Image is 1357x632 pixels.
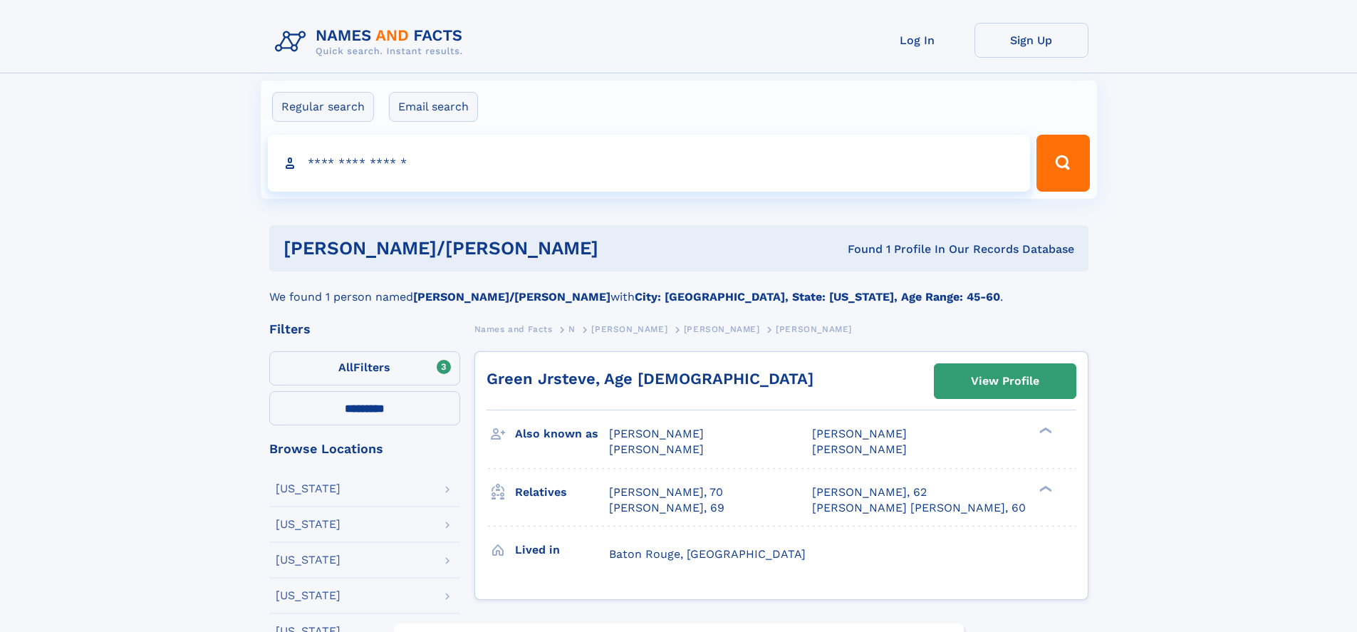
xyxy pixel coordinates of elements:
span: [PERSON_NAME] [776,324,852,334]
input: search input [268,135,1031,192]
a: [PERSON_NAME] [591,320,667,338]
div: Browse Locations [269,442,460,455]
a: Green Jrsteve, Age [DEMOGRAPHIC_DATA] [487,370,813,388]
b: City: [GEOGRAPHIC_DATA], State: [US_STATE], Age Range: 45-60 [635,290,1000,304]
label: Filters [269,351,460,385]
a: [PERSON_NAME] [684,320,760,338]
h1: [PERSON_NAME]/[PERSON_NAME] [284,239,723,257]
span: All [338,361,353,374]
label: Email search [389,92,478,122]
a: Sign Up [974,23,1088,58]
a: Log In [861,23,974,58]
button: Search Button [1036,135,1089,192]
div: ❯ [1036,426,1053,435]
div: Found 1 Profile In Our Records Database [723,242,1074,257]
span: Baton Rouge, [GEOGRAPHIC_DATA] [609,547,806,561]
div: [US_STATE] [276,554,340,566]
h3: Also known as [515,422,609,446]
b: [PERSON_NAME]/[PERSON_NAME] [413,290,610,304]
h3: Relatives [515,480,609,504]
a: [PERSON_NAME], 70 [609,485,723,500]
div: [US_STATE] [276,483,340,494]
a: View Profile [935,364,1076,398]
span: [PERSON_NAME] [812,442,907,456]
a: Names and Facts [474,320,553,338]
div: Filters [269,323,460,336]
a: [PERSON_NAME], 62 [812,485,927,500]
img: Logo Names and Facts [269,23,474,61]
span: [PERSON_NAME] [812,427,907,440]
div: [US_STATE] [276,590,340,601]
div: We found 1 person named with . [269,271,1088,306]
span: [PERSON_NAME] [609,427,704,440]
span: [PERSON_NAME] [591,324,667,334]
a: N [568,320,576,338]
div: [US_STATE] [276,519,340,530]
a: [PERSON_NAME] [PERSON_NAME], 60 [812,500,1026,516]
label: Regular search [272,92,374,122]
span: [PERSON_NAME] [684,324,760,334]
h3: Lived in [515,538,609,562]
a: [PERSON_NAME], 69 [609,500,724,516]
div: View Profile [971,365,1039,398]
div: ❯ [1036,484,1053,493]
span: N [568,324,576,334]
span: [PERSON_NAME] [609,442,704,456]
